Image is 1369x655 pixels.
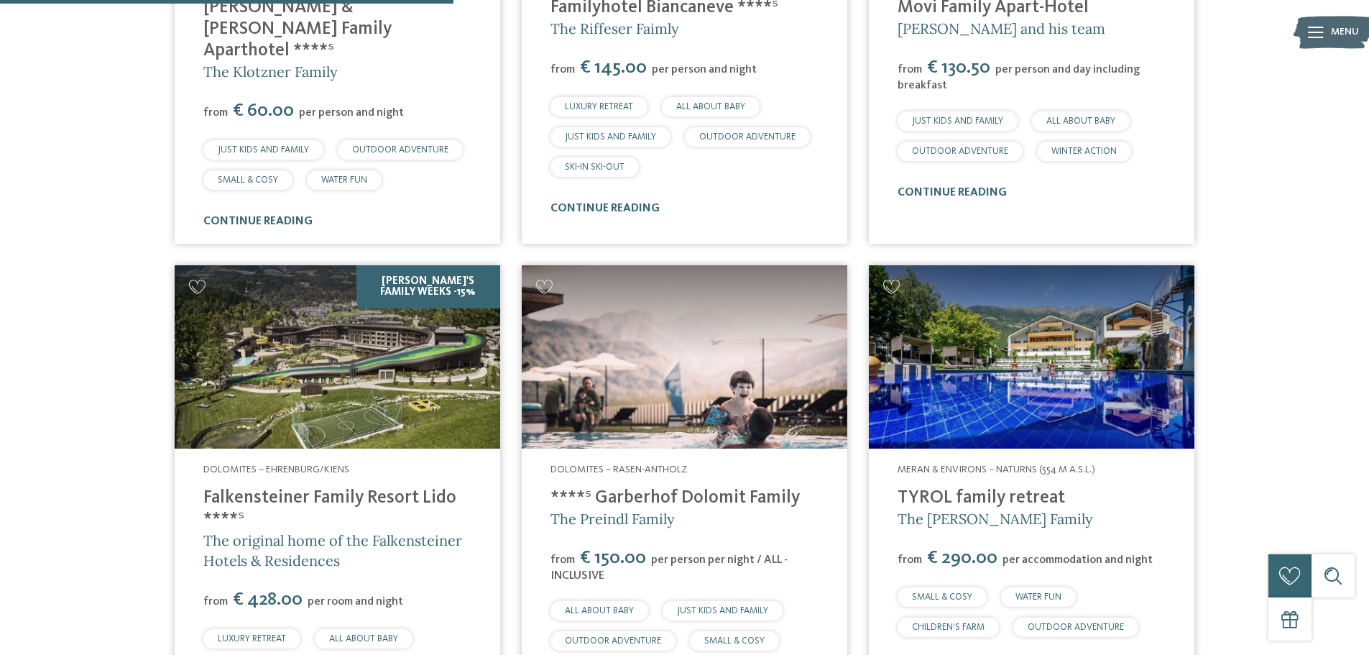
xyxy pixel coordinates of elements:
span: JUST KIDS AND FAMILY [677,606,768,615]
img: Looking for family hotels? Find the best ones here! [522,265,847,449]
span: Dolomites – Ehrenburg/Kiens [203,464,349,475]
span: SMALL & COSY [218,175,278,185]
span: ALL ABOUT BABY [565,606,634,615]
a: continue reading [898,187,1007,198]
span: SMALL & COSY [704,636,765,646]
a: TYROL family retreat [898,489,1065,507]
span: per person and night [299,107,404,119]
span: € 145.00 [576,58,650,77]
span: ALL ABOUT BABY [1046,116,1115,126]
span: € 60.00 [229,101,298,120]
span: CHILDREN’S FARM [912,623,985,632]
span: Meran & Environs – Naturns (554 m a.s.l.) [898,464,1095,475]
span: JUST KIDS AND FAMILY [912,116,1003,126]
a: Looking for family hotels? Find the best ones here! [869,265,1194,449]
span: from [550,554,575,566]
span: OUTDOOR ADVENTURE [1028,623,1124,632]
span: per person and day including breakfast [898,64,1140,91]
span: SKI-IN SKI-OUT [565,162,624,172]
span: The [PERSON_NAME] Family [898,510,1093,528]
span: JUST KIDS AND FAMILY [218,145,309,155]
span: per accommodation and night [1002,554,1153,566]
span: € 290.00 [923,549,1001,567]
span: € 130.50 [923,58,994,77]
span: OUTDOOR ADVENTURE [565,636,661,646]
span: per room and night [308,596,403,608]
span: from [203,107,228,119]
span: JUST KIDS AND FAMILY [565,132,656,142]
a: continue reading [550,203,660,214]
a: ****ˢ Garberhof Dolomit Family [550,489,800,507]
span: OUTDOOR ADVENTURE [912,147,1008,156]
span: € 428.00 [229,590,306,609]
img: Familien Wellness Residence Tyrol **** [869,265,1194,449]
span: The Klotzner Family [203,63,338,81]
span: The original home of the Falkensteiner Hotels & Residences [203,531,462,569]
span: € 150.00 [576,549,650,567]
span: from [550,64,575,75]
span: The Riffeser Faimly [550,19,679,37]
img: Looking for family hotels? Find the best ones here! [175,265,500,449]
span: [PERSON_NAME] and his team [898,19,1105,37]
span: per person per night / ALL - INCLUSIVE [550,554,788,582]
span: SMALL & COSY [912,592,972,602]
span: from [898,554,922,566]
span: The Preindl Family [550,510,675,528]
span: OUTDOOR ADVENTURE [352,145,448,155]
span: LUXURY RETREAT [565,102,633,111]
span: OUTDOOR ADVENTURE [699,132,796,142]
span: WATER FUN [321,175,367,185]
a: Falkensteiner Family Resort Lido ****ˢ [203,489,456,528]
span: LUXURY RETREAT [218,634,286,643]
span: Dolomites – Rasen-Antholz [550,464,687,475]
span: from [203,596,228,608]
span: from [898,64,922,75]
span: ALL ABOUT BABY [329,634,398,643]
a: continue reading [203,216,313,227]
span: per person and night [652,64,757,75]
span: ALL ABOUT BABY [676,102,745,111]
span: WATER FUN [1015,592,1061,602]
span: WINTER ACTION [1051,147,1117,156]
